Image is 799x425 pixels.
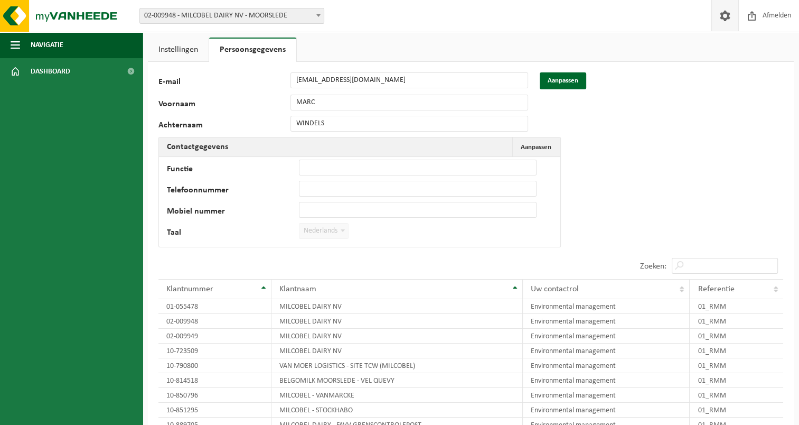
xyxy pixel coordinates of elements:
[523,329,690,344] td: Environmental management
[271,358,523,373] td: VAN MOER LOGISTICS - SITE TCW (MILCOBEL)
[640,262,666,271] label: Zoeken:
[166,285,213,293] span: Klantnummer
[167,165,299,175] label: Functie
[158,344,271,358] td: 10-723509
[167,207,299,218] label: Mobiel nummer
[521,144,551,151] span: Aanpassen
[167,186,299,197] label: Telefoonnummer
[158,403,271,418] td: 10-851295
[140,8,324,23] span: 02-009948 - MILCOBEL DAIRY NV - MOORSLEDE
[690,358,783,373] td: 01_RMM
[158,121,290,132] label: Achternaam
[523,403,690,418] td: Environmental management
[523,388,690,403] td: Environmental management
[271,373,523,388] td: BELGOMILK MOORSLEDE - VEL QUEVY
[31,32,63,58] span: Navigatie
[158,299,271,314] td: 01-055478
[158,329,271,344] td: 02-009949
[512,137,559,156] button: Aanpassen
[271,403,523,418] td: MILCOBEL - STOCKHABO
[158,314,271,329] td: 02-009948
[690,344,783,358] td: 01_RMM
[158,78,290,89] label: E-mail
[158,388,271,403] td: 10-850796
[279,285,316,293] span: Klantnaam
[158,100,290,110] label: Voornaam
[299,223,349,239] span: Nederlands
[540,72,586,89] button: Aanpassen
[299,224,348,238] span: Nederlands
[690,388,783,403] td: 01_RMM
[523,373,690,388] td: Environmental management
[148,38,209,62] a: Instellingen
[523,299,690,314] td: Environmental management
[158,373,271,388] td: 10-814518
[290,72,528,88] input: E-mail
[531,285,579,293] span: Uw contactrol
[690,373,783,388] td: 01_RMM
[31,58,70,85] span: Dashboard
[271,329,523,344] td: MILCOBEL DAIRY NV
[523,344,690,358] td: Environmental management
[690,403,783,418] td: 01_RMM
[167,228,299,239] label: Taal
[523,314,690,329] td: Environmental management
[271,344,523,358] td: MILCOBEL DAIRY NV
[523,358,690,373] td: Environmental management
[271,299,523,314] td: MILCOBEL DAIRY NV
[158,358,271,373] td: 10-790800
[690,299,783,314] td: 01_RMM
[159,137,236,156] h2: Contactgegevens
[698,285,734,293] span: Referentie
[271,314,523,329] td: MILCOBEL DAIRY NV
[139,8,324,24] span: 02-009948 - MILCOBEL DAIRY NV - MOORSLEDE
[271,388,523,403] td: MILCOBEL - VANMARCKE
[690,329,783,344] td: 01_RMM
[209,38,296,62] a: Persoonsgegevens
[690,314,783,329] td: 01_RMM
